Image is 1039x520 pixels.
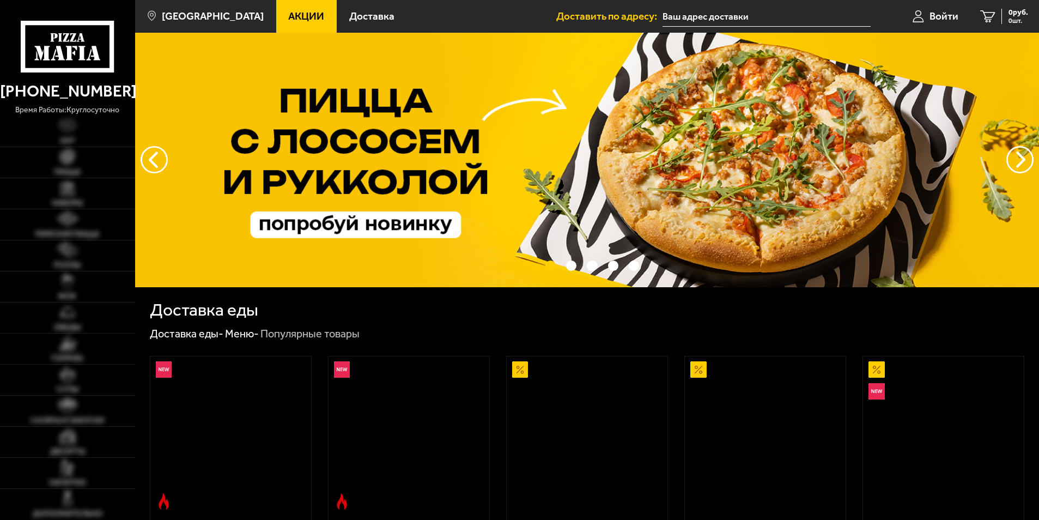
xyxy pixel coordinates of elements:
[507,356,667,515] a: АкционныйАль-Шам 25 см (тонкое тесто)
[868,383,885,400] img: Новинка
[150,327,223,340] a: Доставка еды-
[156,493,172,510] img: Острое блюдо
[150,301,258,319] h1: Доставка еды
[49,479,86,487] span: Напитки
[329,356,489,515] a: НовинкаОстрое блюдоРимская с мясным ассорти
[1008,17,1028,24] span: 0 шт.
[868,361,885,378] img: Акционный
[288,11,324,21] span: Акции
[54,262,81,269] span: Роллы
[60,137,75,145] span: Хит
[35,231,99,238] span: Римская пицца
[349,11,394,21] span: Доставка
[51,355,83,362] span: Горячее
[929,11,958,21] span: Войти
[685,356,846,515] a: АкционныйПепперони 25 см (толстое с сыром)
[50,448,85,456] span: Десерты
[608,261,618,271] button: точки переключения
[629,261,639,271] button: точки переключения
[512,361,528,378] img: Акционный
[545,261,556,271] button: точки переключения
[58,293,76,300] span: WOK
[162,11,264,21] span: [GEOGRAPHIC_DATA]
[587,261,597,271] button: точки переключения
[690,361,707,378] img: Акционный
[556,11,663,21] span: Доставить по адресу:
[156,361,172,378] img: Новинка
[334,361,350,378] img: Новинка
[863,356,1024,515] a: АкционныйНовинкаВсё включено
[57,386,78,394] span: Супы
[1006,146,1034,173] button: предыдущий
[1008,9,1028,16] span: 0 руб.
[260,327,360,341] div: Популярные товары
[663,7,870,27] input: Ваш адрес доставки
[54,168,81,176] span: Пицца
[31,417,104,425] span: Салаты и закуски
[150,356,311,515] a: НовинкаОстрое блюдоРимская с креветками
[52,199,83,207] span: Наборы
[141,146,168,173] button: следующий
[54,324,81,331] span: Обеды
[334,493,350,510] img: Острое блюдо
[566,261,576,271] button: точки переключения
[225,327,259,340] a: Меню-
[33,510,102,518] span: Дополнительно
